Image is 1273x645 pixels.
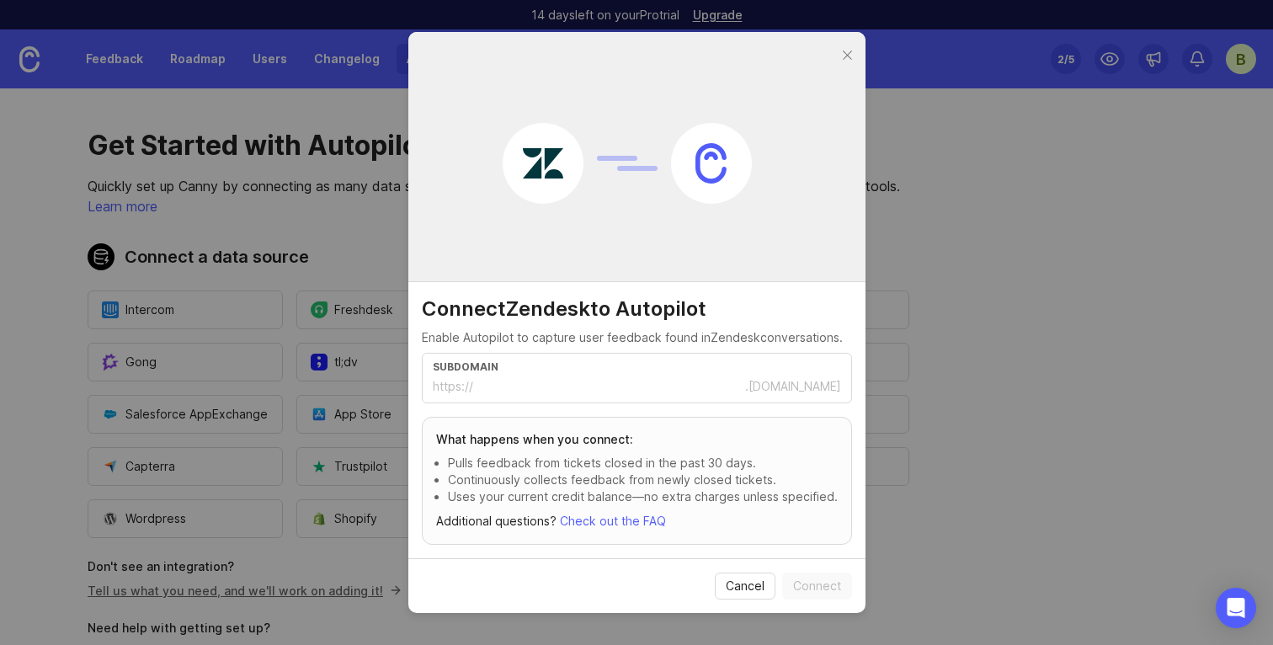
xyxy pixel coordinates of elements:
[436,512,838,530] p: Additional questions?
[422,296,852,322] h2: Connect Zendesk to Autopilot
[433,360,841,373] div: Subdomain
[448,455,838,472] p: Pulls feedback from tickets closed in the past 30 days.
[436,431,838,448] h3: What happens when you connect:
[448,488,838,505] p: Uses your current credit balance—no extra charges unless specified.
[422,329,852,346] p: Enable Autopilot to capture user feedback found in Zendesk conversations.
[745,378,841,395] div: .[DOMAIN_NAME]
[726,578,764,594] span: Cancel
[715,573,775,600] button: Cancel
[433,378,473,395] div: https://
[1216,588,1256,628] div: Open Intercom Messenger
[560,514,666,528] a: Check out the FAQ
[448,472,838,488] p: Continuously collects feedback from newly closed tickets.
